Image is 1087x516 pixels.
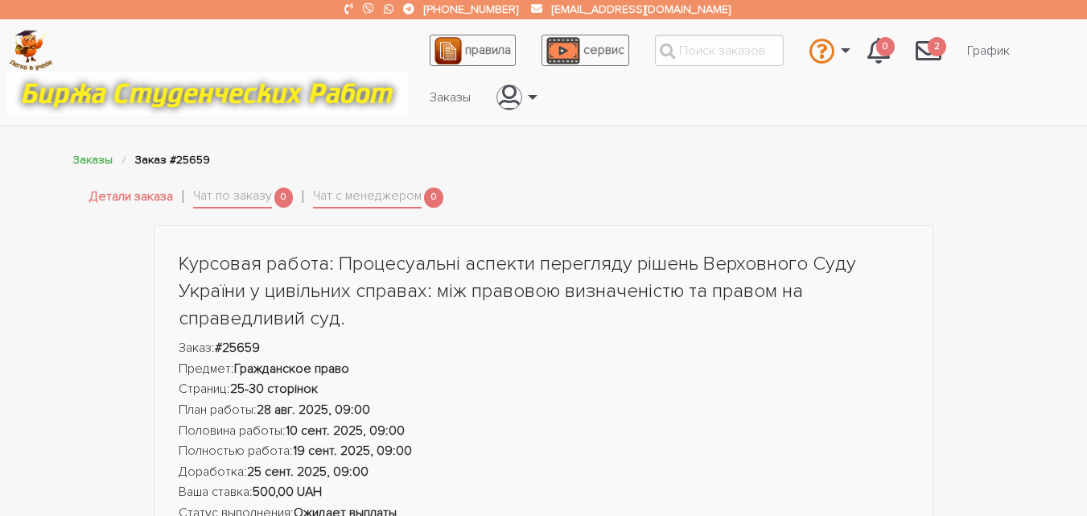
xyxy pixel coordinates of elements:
a: 0 [854,29,903,72]
strong: #25659 [215,340,260,356]
img: logo-c4363faeb99b52c628a42810ed6dfb4293a56d4e4775eb116515dfe7f33672af.png [9,30,53,71]
span: 0 [876,37,896,57]
li: Доработка: [179,462,909,483]
a: правила [430,35,516,66]
li: Ваша ставка: [179,482,909,503]
li: Заказ #25659 [135,151,210,169]
li: Полностью работа: [179,441,909,462]
a: Чат по заказу [193,186,272,208]
span: сервис [583,42,624,58]
a: Детали заказа [89,187,173,208]
li: Заказ: [179,338,909,359]
strong: 500,00 UAH [253,484,322,500]
li: Предмет: [179,359,909,380]
a: [EMAIL_ADDRESS][DOMAIN_NAME] [552,2,731,16]
strong: Гражданское право [234,361,349,377]
li: Половина работы: [179,421,909,442]
span: 2 [928,37,947,57]
span: 0 [274,188,294,208]
input: Поиск заказов [655,35,784,66]
a: Заказы [417,82,484,113]
strong: 19 сент. 2025, 09:00 [293,443,412,459]
strong: 25-30 сторінок [230,381,318,397]
strong: 25 сент. 2025, 09:00 [247,464,369,480]
h1: Курсовая работа: Процесуальні аспекти перегляду рішень Верховного Суду України у цивільних справа... [179,250,909,332]
img: motto-12e01f5a76059d5f6a28199ef077b1f78e012cfde436ab5cf1d4517935686d32.gif [6,72,409,116]
img: agreement_icon-feca34a61ba7f3d1581b08bc946b2ec1ccb426f67415f344566775c155b7f62c.png [434,37,462,64]
a: Заказы [73,153,113,167]
a: [PHONE_NUMBER] [424,2,518,16]
li: Страниц: [179,379,909,400]
strong: 10 сент. 2025, 09:00 [286,423,405,439]
span: правила [465,42,511,58]
a: 2 [903,29,954,72]
a: График [954,35,1023,66]
a: сервис [541,35,629,66]
a: Чат с менеджером [313,186,422,208]
span: 0 [424,188,443,208]
li: План работы: [179,400,909,421]
strong: 28 авг. 2025, 09:00 [257,402,370,418]
img: play_icon-49f7f135c9dc9a03216cfdbccbe1e3994649169d890fb554cedf0eac35a01ba8.png [546,37,580,64]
